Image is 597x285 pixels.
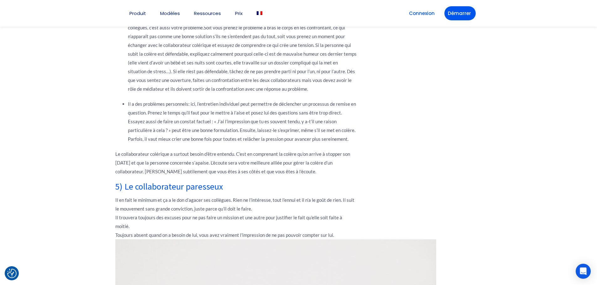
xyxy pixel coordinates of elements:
[160,11,180,16] a: Modèles
[7,269,17,278] button: Consent Preferences
[194,11,221,16] a: Ressources
[115,150,357,176] p: Le collaborateur colérique a surtout besoin d’être entendu. C’est en comprenant la colère qu’on a...
[7,269,17,278] img: Revisit consent button
[406,6,438,20] a: Connexion
[129,11,146,16] a: Produit
[257,11,262,15] img: Français
[235,11,243,16] a: Prix
[576,264,591,279] div: Open Intercom Messenger
[128,14,357,93] li: : si le collaborateur colérique ne s’entend pas avec un ou plusieurs de ses collègues, c’est auss...
[115,181,223,192] b: 5) Le collaborateur paresseux
[128,99,357,143] li: : ici, l’entretien individuel peut permettre de déclencher un processus de remise en question. Pr...
[128,101,188,107] b: Il a des problèmes personnels
[444,6,476,20] a: Démarrer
